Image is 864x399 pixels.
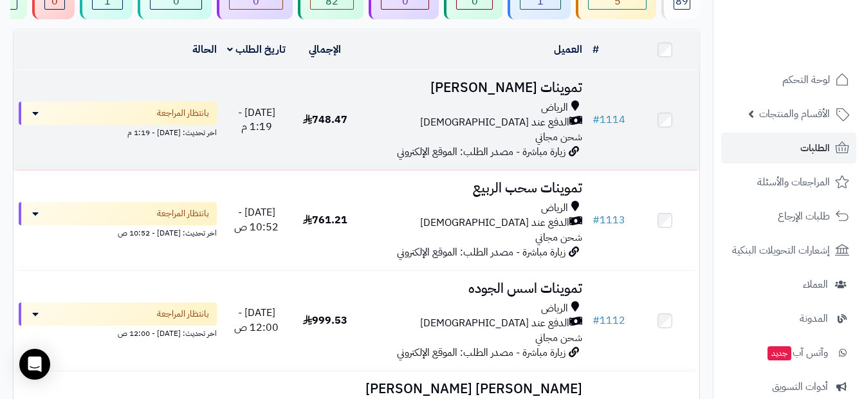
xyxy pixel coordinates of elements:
span: 999.53 [303,313,347,328]
a: #1114 [593,112,625,127]
span: الدفع عند [DEMOGRAPHIC_DATA] [420,216,569,230]
span: زيارة مباشرة - مصدر الطلب: الموقع الإلكتروني [397,245,565,260]
span: أدوات التسويق [772,378,828,396]
span: الدفع عند [DEMOGRAPHIC_DATA] [420,115,569,130]
span: إشعارات التحويلات البنكية [732,241,830,259]
img: logo-2.png [777,36,852,63]
a: المدونة [721,303,856,334]
h3: تموينات [PERSON_NAME] [364,80,582,95]
span: المدونة [800,310,828,328]
span: شحن مجاني [535,330,582,346]
span: بانتظار المراجعة [157,207,209,220]
span: العملاء [803,275,828,293]
a: إشعارات التحويلات البنكية [721,235,856,266]
a: تاريخ الطلب [227,42,286,57]
span: زيارة مباشرة - مصدر الطلب: الموقع الإلكتروني [397,345,565,360]
span: بانتظار المراجعة [157,107,209,120]
h3: [PERSON_NAME] [PERSON_NAME] [364,382,582,396]
a: وآتس آبجديد [721,337,856,368]
span: الرياض [541,100,568,115]
a: العميل [554,42,582,57]
span: الأقسام والمنتجات [759,105,830,123]
span: بانتظار المراجعة [157,308,209,320]
span: شحن مجاني [535,129,582,145]
a: #1113 [593,212,625,228]
span: لوحة التحكم [782,71,830,89]
div: اخر تحديث: [DATE] - 10:52 ص [19,225,217,239]
h3: تموينات اسس الجوده [364,281,582,296]
span: # [593,112,600,127]
span: الرياض [541,301,568,316]
span: الطلبات [800,139,830,157]
span: شحن مجاني [535,230,582,245]
span: جديد [767,346,791,360]
div: اخر تحديث: [DATE] - 12:00 ص [19,326,217,339]
a: الطلبات [721,133,856,163]
span: [DATE] - 10:52 ص [234,205,279,235]
a: العملاء [721,269,856,300]
div: Open Intercom Messenger [19,349,50,380]
span: [DATE] - 1:19 م [238,105,275,135]
h3: تموينات سحب الربيع [364,181,582,196]
span: المراجعات والأسئلة [757,173,830,191]
a: الإجمالي [309,42,341,57]
a: #1112 [593,313,625,328]
a: لوحة التحكم [721,64,856,95]
span: # [593,212,600,228]
span: طلبات الإرجاع [778,207,830,225]
span: الرياض [541,201,568,216]
span: زيارة مباشرة - مصدر الطلب: الموقع الإلكتروني [397,144,565,160]
span: 761.21 [303,212,347,228]
span: 748.47 [303,112,347,127]
a: المراجعات والأسئلة [721,167,856,198]
span: الدفع عند [DEMOGRAPHIC_DATA] [420,316,569,331]
span: # [593,313,600,328]
div: اخر تحديث: [DATE] - 1:19 م [19,125,217,138]
a: الحالة [192,42,217,57]
a: طلبات الإرجاع [721,201,856,232]
span: [DATE] - 12:00 ص [234,305,279,335]
span: وآتس آب [766,344,828,362]
a: # [593,42,599,57]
